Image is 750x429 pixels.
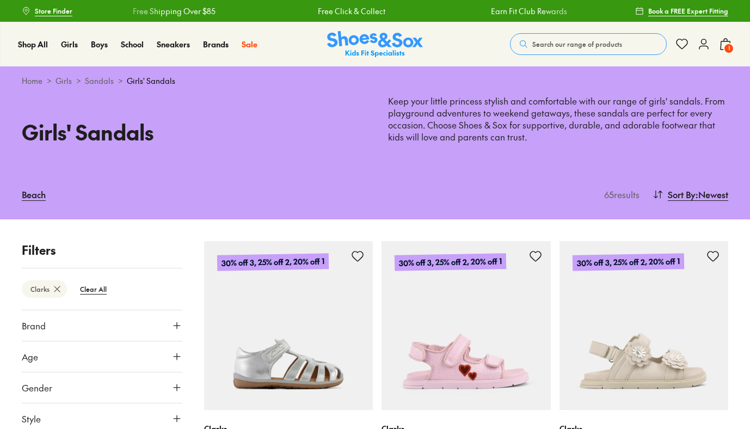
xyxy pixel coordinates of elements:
[204,241,373,410] a: 30% off 3, 25% off 2, 20% off 1
[22,75,728,87] div: > > >
[22,319,46,332] span: Brand
[668,188,696,201] span: Sort By
[203,39,229,50] a: Brands
[388,95,728,143] p: Keep your little princess stylish and comfortable with our range of girls' sandals. From playgrou...
[11,356,54,396] iframe: Gorgias live chat messenger
[719,32,732,56] button: 1
[22,372,182,403] button: Gender
[510,33,667,55] button: Search our range of products
[22,310,182,341] button: Brand
[157,39,190,50] a: Sneakers
[600,188,640,201] p: 65 results
[22,75,42,87] a: Home
[22,117,362,148] h1: Girls' Sandals
[133,5,216,17] a: Free Shipping Over $85
[18,39,48,50] a: Shop All
[121,39,144,50] a: School
[327,31,423,58] a: Shoes & Sox
[318,5,385,17] a: Free Click & Collect
[56,75,72,87] a: Girls
[491,5,567,17] a: Earn Fit Club Rewards
[127,75,175,87] span: Girls' Sandals
[35,6,72,16] span: Store Finder
[22,182,46,206] a: Beach
[532,39,622,49] span: Search our range of products
[22,1,72,21] a: Store Finder
[572,253,684,271] p: 30% off 3, 25% off 2, 20% off 1
[61,39,78,50] a: Girls
[382,241,551,410] a: 30% off 3, 25% off 2, 20% off 1
[217,253,328,271] p: 30% off 3, 25% off 2, 20% off 1
[91,39,108,50] a: Boys
[723,43,734,54] span: 1
[85,75,114,87] a: Sandals
[22,350,38,363] span: Age
[560,241,729,410] a: 30% off 3, 25% off 2, 20% off 1
[242,39,257,50] a: Sale
[653,182,728,206] button: Sort By:Newest
[22,241,182,259] p: Filters
[648,6,728,16] span: Book a FREE Expert Fitting
[22,412,41,425] span: Style
[22,280,67,298] btn: Clarks
[71,279,115,299] btn: Clear All
[22,341,182,372] button: Age
[696,188,728,201] span: : Newest
[635,1,728,21] a: Book a FREE Expert Fitting
[327,31,423,58] img: SNS_Logo_Responsive.svg
[395,253,506,271] p: 30% off 3, 25% off 2, 20% off 1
